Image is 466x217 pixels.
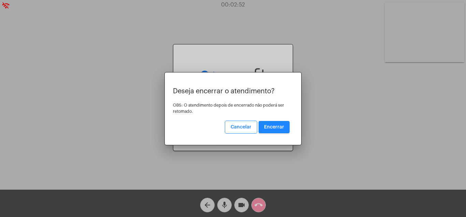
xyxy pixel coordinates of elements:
[264,125,284,130] span: Encerrar
[173,87,293,95] p: Deseja encerrar o atendimento?
[225,121,257,133] button: Cancelar
[231,125,251,130] span: Cancelar
[259,121,290,133] button: Encerrar
[173,103,284,113] span: OBS: O atendimento depois de encerrado não poderá ser retomado.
